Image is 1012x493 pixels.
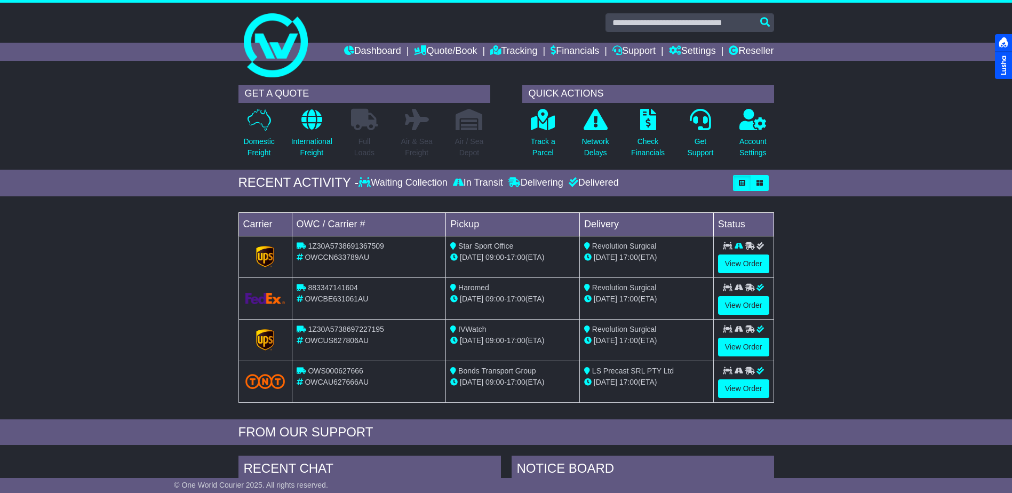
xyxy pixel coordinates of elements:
[584,293,709,305] div: (ETA)
[594,336,617,345] span: [DATE]
[292,212,446,236] td: OWC / Carrier #
[713,212,774,236] td: Status
[594,295,617,303] span: [DATE]
[344,43,401,61] a: Dashboard
[551,43,599,61] a: Financials
[401,136,433,158] p: Air & Sea Freight
[460,378,483,386] span: [DATE]
[566,177,619,189] div: Delivered
[245,374,285,388] img: TNT_Domestic.png
[592,325,657,333] span: Revolution Surgical
[584,377,709,388] div: (ETA)
[718,379,769,398] a: View Order
[238,425,774,440] div: FROM OUR SUPPORT
[507,378,525,386] span: 17:00
[305,378,369,386] span: OWCAU627666AU
[308,283,357,292] span: 883347141604
[612,43,656,61] a: Support
[450,377,575,388] div: - (ETA)
[631,108,665,164] a: CheckFinancials
[584,335,709,346] div: (ETA)
[485,378,504,386] span: 09:00
[308,325,384,333] span: 1Z30A5738697227195
[243,108,275,164] a: DomesticFreight
[619,378,638,386] span: 17:00
[308,367,363,375] span: OWS000627666
[485,253,504,261] span: 09:00
[238,456,501,484] div: RECENT CHAT
[305,253,369,261] span: OWCCN633789AU
[581,136,609,158] p: Network Delays
[729,43,774,61] a: Reseller
[458,242,513,250] span: Star Sport Office
[594,253,617,261] span: [DATE]
[584,252,709,263] div: (ETA)
[592,283,657,292] span: Revolution Surgical
[485,295,504,303] span: 09:00
[739,108,767,164] a: AccountSettings
[506,177,566,189] div: Delivering
[460,336,483,345] span: [DATE]
[450,177,506,189] div: In Transit
[581,108,609,164] a: NetworkDelays
[592,367,674,375] span: LS Precast SRL PTY Ltd
[305,295,368,303] span: OWCBE631061AU
[458,325,486,333] span: IVWatch
[256,246,274,267] img: GetCarrierServiceLogo
[460,253,483,261] span: [DATE]
[507,253,525,261] span: 17:00
[718,255,769,273] a: View Order
[238,212,292,236] td: Carrier
[594,378,617,386] span: [DATE]
[243,136,274,158] p: Domestic Freight
[308,242,384,250] span: 1Z30A5738691367509
[507,295,525,303] span: 17:00
[256,329,274,351] img: GetCarrierServiceLogo
[458,283,489,292] span: Haromed
[351,136,378,158] p: Full Loads
[174,481,328,489] span: © One World Courier 2025. All rights reserved.
[455,136,484,158] p: Air / Sea Depot
[512,456,774,484] div: NOTICE BOARD
[238,85,490,103] div: GET A QUOTE
[305,336,369,345] span: OWCUS627806AU
[619,253,638,261] span: 17:00
[531,136,555,158] p: Track a Parcel
[530,108,556,164] a: Track aParcel
[485,336,504,345] span: 09:00
[718,338,769,356] a: View Order
[490,43,537,61] a: Tracking
[460,295,483,303] span: [DATE]
[619,295,638,303] span: 17:00
[669,43,716,61] a: Settings
[450,335,575,346] div: - (ETA)
[507,336,525,345] span: 17:00
[631,136,665,158] p: Check Financials
[739,136,767,158] p: Account Settings
[245,293,285,304] img: GetCarrierServiceLogo
[718,296,769,315] a: View Order
[358,177,450,189] div: Waiting Collection
[458,367,536,375] span: Bonds Transport Group
[414,43,477,61] a: Quote/Book
[592,242,657,250] span: Revolution Surgical
[619,336,638,345] span: 17:00
[687,136,713,158] p: Get Support
[522,85,774,103] div: QUICK ACTIONS
[579,212,713,236] td: Delivery
[291,108,333,164] a: InternationalFreight
[450,293,575,305] div: - (ETA)
[450,252,575,263] div: - (ETA)
[687,108,714,164] a: GetSupport
[446,212,580,236] td: Pickup
[291,136,332,158] p: International Freight
[238,175,359,190] div: RECENT ACTIVITY -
